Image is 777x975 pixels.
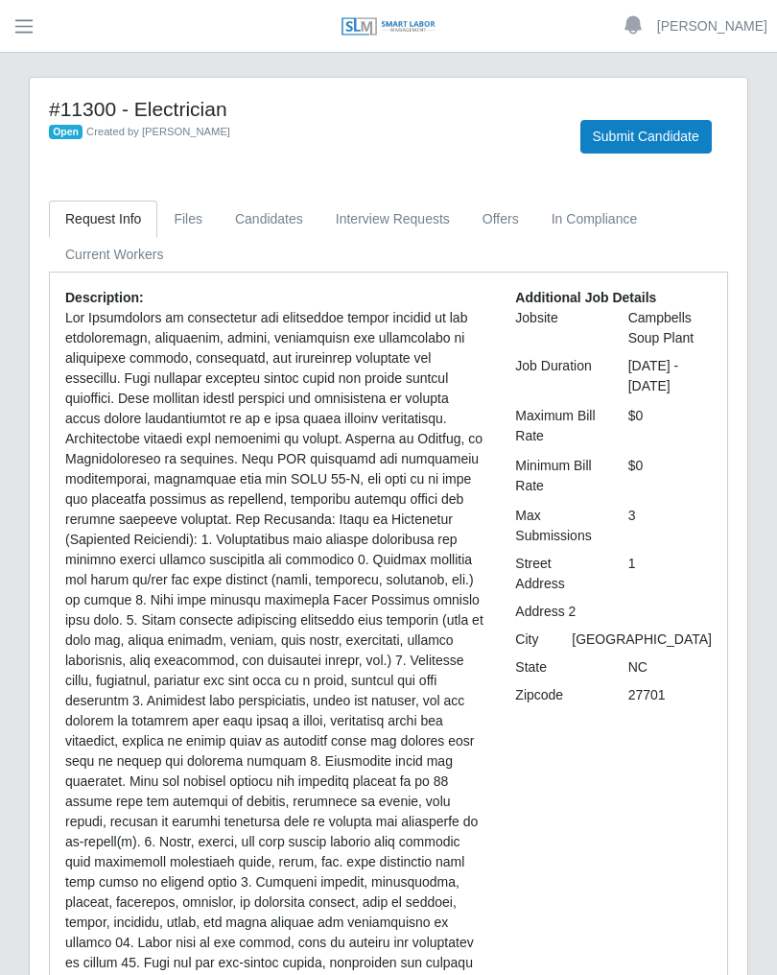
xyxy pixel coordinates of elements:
[466,201,535,238] a: Offers
[614,456,726,496] div: $0
[219,201,319,238] a: Candidates
[501,657,613,678] div: State
[501,356,613,396] div: Job Duration
[49,236,179,273] a: Current Workers
[515,290,656,305] b: Additional Job Details
[501,506,613,546] div: Max Submissions
[580,120,712,154] button: Submit Candidate
[535,201,654,238] a: In Compliance
[319,201,466,238] a: Interview Requests
[614,554,726,594] div: 1
[49,97,552,121] h4: #11300 - Electrician
[501,630,557,650] div: City
[501,554,613,594] div: Street Address
[157,201,219,238] a: Files
[49,201,157,238] a: Request Info
[501,685,613,705] div: Zipcode
[614,308,726,348] div: Campbells Soup Plant
[341,16,436,37] img: SLM Logo
[614,356,726,396] div: [DATE] - [DATE]
[614,406,726,446] div: $0
[501,602,613,622] div: Address 2
[501,456,613,496] div: Minimum Bill Rate
[86,126,230,137] span: Created by [PERSON_NAME]
[501,308,613,348] div: Jobsite
[557,630,726,650] div: [GEOGRAPHIC_DATA]
[49,125,82,140] span: Open
[657,16,767,36] a: [PERSON_NAME]
[614,506,726,546] div: 3
[65,290,144,305] b: Description:
[614,657,726,678] div: NC
[614,685,726,705] div: 27701
[501,406,613,446] div: Maximum Bill Rate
